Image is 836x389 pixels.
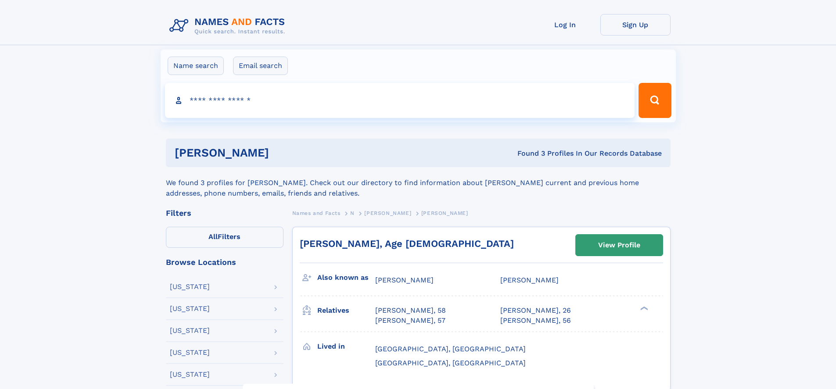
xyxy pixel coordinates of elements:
[639,83,671,118] button: Search Button
[170,305,210,312] div: [US_STATE]
[208,232,218,241] span: All
[600,14,671,36] a: Sign Up
[166,167,671,199] div: We found 3 profiles for [PERSON_NAME]. Check out our directory to find information about [PERSON_...
[638,306,649,311] div: ❯
[364,210,411,216] span: [PERSON_NAME]
[165,83,635,118] input: search input
[317,303,375,318] h3: Relatives
[166,14,292,38] img: Logo Names and Facts
[500,276,559,284] span: [PERSON_NAME]
[598,235,640,255] div: View Profile
[375,276,434,284] span: [PERSON_NAME]
[530,14,600,36] a: Log In
[500,316,571,325] a: [PERSON_NAME], 56
[170,283,210,290] div: [US_STATE]
[292,207,341,218] a: Names and Facts
[300,238,514,249] a: [PERSON_NAME], Age [DEMOGRAPHIC_DATA]
[166,227,283,248] label: Filters
[317,339,375,354] h3: Lived in
[166,258,283,266] div: Browse Locations
[233,57,288,75] label: Email search
[421,210,468,216] span: [PERSON_NAME]
[317,270,375,285] h3: Also known as
[166,209,283,217] div: Filters
[375,359,526,367] span: [GEOGRAPHIC_DATA], [GEOGRAPHIC_DATA]
[576,235,663,256] a: View Profile
[364,207,411,218] a: [PERSON_NAME]
[170,349,210,356] div: [US_STATE]
[170,371,210,378] div: [US_STATE]
[375,316,445,325] a: [PERSON_NAME], 57
[168,57,224,75] label: Name search
[175,147,393,158] h1: [PERSON_NAME]
[375,306,446,315] a: [PERSON_NAME], 58
[393,149,662,158] div: Found 3 Profiles In Our Records Database
[375,345,526,353] span: [GEOGRAPHIC_DATA], [GEOGRAPHIC_DATA]
[170,327,210,334] div: [US_STATE]
[500,306,571,315] a: [PERSON_NAME], 26
[350,210,355,216] span: N
[350,207,355,218] a: N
